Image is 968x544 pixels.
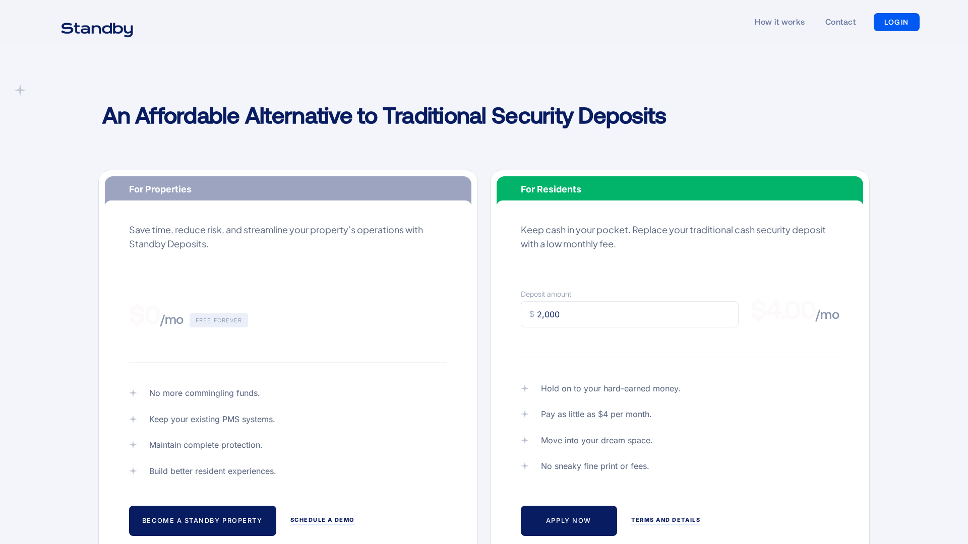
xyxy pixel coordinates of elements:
div: /mo [129,295,184,332]
a: Become a Standby Property [129,506,276,536]
div: Apply Now [546,517,591,525]
p: Keep cash in your pocket. Replace your traditional cash security deposit with a low monthly fee. [521,223,839,251]
div: STANDBY DEPOSITS PRICING [102,84,197,94]
div: Pay as little as $4 per month. [541,408,652,421]
span: $4.00 [751,293,816,324]
a: Schedule a Demo [290,517,355,526]
div: Deposit amount [521,289,738,299]
div: Keep your existing PMS systems. [149,413,275,426]
div: Schedule a Demo [290,517,355,524]
div: Build better resident experiences. [149,465,276,478]
div: $ [529,308,534,321]
span: $0 [129,298,160,329]
div: 2,000 [537,308,560,321]
div: Move into your dream space. [541,434,653,447]
div: Maintain complete protection. [149,439,263,452]
div: Free Forever [196,315,242,325]
div: /mo [751,290,839,327]
a: LOGIN [874,13,920,31]
div: Hold on to your hard-earned money. [541,382,681,395]
div: For Properties [129,182,192,196]
div: For Residents [521,182,581,196]
div: No sneaky fine print or fees. [541,460,649,473]
a: Terms and Details [631,517,700,526]
a: Apply Now [521,506,617,536]
div: Become a Standby Property [142,517,263,525]
h1: An Affordable Alternative to Traditional Security Deposits [102,100,666,129]
p: Save time, reduce risk, and streamline your property’s operations with Standby Deposits. [129,223,447,251]
a: home [48,16,146,28]
div: No more commingling funds. [149,387,260,400]
div: Terms and Details [631,517,700,524]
